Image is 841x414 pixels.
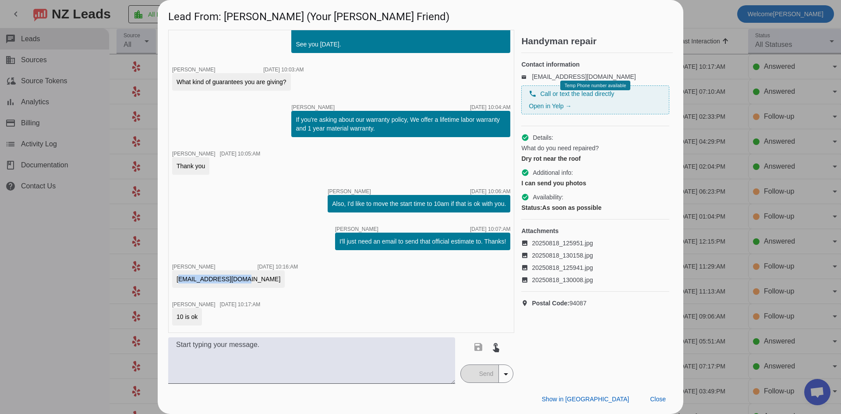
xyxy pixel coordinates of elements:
[521,276,532,283] mat-icon: image
[258,264,298,269] div: [DATE] 10:16:AM
[521,193,529,201] mat-icon: check_circle
[521,169,529,177] mat-icon: check_circle
[172,67,216,73] span: [PERSON_NAME]
[521,252,532,259] mat-icon: image
[532,300,569,307] strong: Postal Code:
[521,203,669,212] div: As soon as possible
[521,74,532,79] mat-icon: email
[542,396,629,403] span: Show in [GEOGRAPHIC_DATA]
[177,78,286,86] div: What kind of guarantees you are giving?
[339,237,506,246] div: I'll just need an email to send that official estimate to. Thanks!
[521,240,532,247] mat-icon: image
[220,302,260,307] div: [DATE] 10:17:AM
[296,115,506,133] div: If you're asking about our warranty policy, We offer a lifetime labor warranty and 1 year materia...
[521,300,532,307] mat-icon: location_on
[263,67,304,72] div: [DATE] 10:03:AM
[521,37,673,46] h2: Handyman repair
[335,226,378,232] span: [PERSON_NAME]
[521,134,529,142] mat-icon: check_circle
[521,264,532,271] mat-icon: image
[521,144,599,152] span: What do you need repaired?
[540,89,614,98] span: Call or text the lead directly
[291,105,335,110] span: [PERSON_NAME]
[172,151,216,157] span: [PERSON_NAME]
[521,276,669,284] a: 20250818_130008.jpg
[521,263,669,272] a: 20250818_125941.jpg
[491,342,501,352] mat-icon: touch_app
[470,226,510,232] div: [DATE] 10:07:AM
[533,133,553,142] span: Details:
[643,391,673,407] button: Close
[521,251,669,260] a: 20250818_130158.jpg
[332,199,506,208] div: Also, I'd like to move the start time to 10am if that is ok with you.
[565,83,626,88] span: Temp Phone number available
[535,391,636,407] button: Show in [GEOGRAPHIC_DATA]
[532,251,593,260] span: 20250818_130158.jpg
[521,226,669,235] h4: Attachments
[521,60,669,69] h4: Contact information
[532,73,636,80] a: [EMAIL_ADDRESS][DOMAIN_NAME]
[532,239,593,248] span: 20250818_125951.jpg
[177,275,280,283] div: [EMAIL_ADDRESS][DOMAIN_NAME]
[532,276,593,284] span: 20250818_130008.jpg
[533,193,563,202] span: Availability:
[521,204,542,211] strong: Status:
[501,369,511,379] mat-icon: arrow_drop_down
[172,301,216,308] span: [PERSON_NAME]
[521,239,669,248] a: 20250818_125951.jpg
[177,312,198,321] div: 10 is ok
[521,154,669,163] div: Dry rot near the roof
[529,103,571,110] a: Open in Yelp →
[177,162,205,170] div: Thank you
[470,105,510,110] div: [DATE] 10:04:AM
[533,168,573,177] span: Additional info:
[650,396,666,403] span: Close
[529,90,537,98] mat-icon: phone
[521,179,669,188] div: I can send you photos
[172,264,216,270] span: [PERSON_NAME]
[220,151,260,156] div: [DATE] 10:05:AM
[532,299,587,308] span: 94087
[470,189,510,194] div: [DATE] 10:06:AM
[328,189,371,194] span: [PERSON_NAME]
[532,263,593,272] span: 20250818_125941.jpg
